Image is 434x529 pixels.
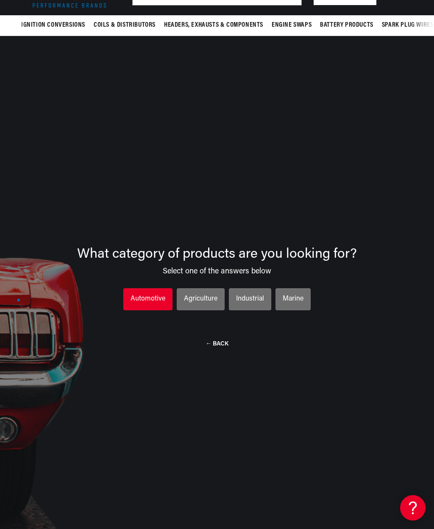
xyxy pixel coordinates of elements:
summary: Ignition Conversions [21,15,89,35]
button: ← BACK [206,340,228,348]
div: Industrial [236,294,264,305]
span: Headers, Exhausts & Components [164,21,263,30]
div: Select one of the answers below [17,261,417,276]
span: Engine Swaps [272,21,312,30]
span: Battery Products [320,21,373,30]
summary: Battery Products [316,15,378,35]
summary: Headers, Exhausts & Components [160,15,267,35]
summary: Coils & Distributors [89,15,160,35]
span: Ignition Conversions [21,21,85,30]
span: Spark Plug Wires [382,21,434,30]
summary: Engine Swaps [267,15,316,35]
div: What category of products are you looking for? [17,248,417,261]
span: Coils & Distributors [94,21,156,30]
div: Agriculture [184,294,217,305]
div: Automotive [131,294,165,305]
div: Marine [283,294,303,305]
